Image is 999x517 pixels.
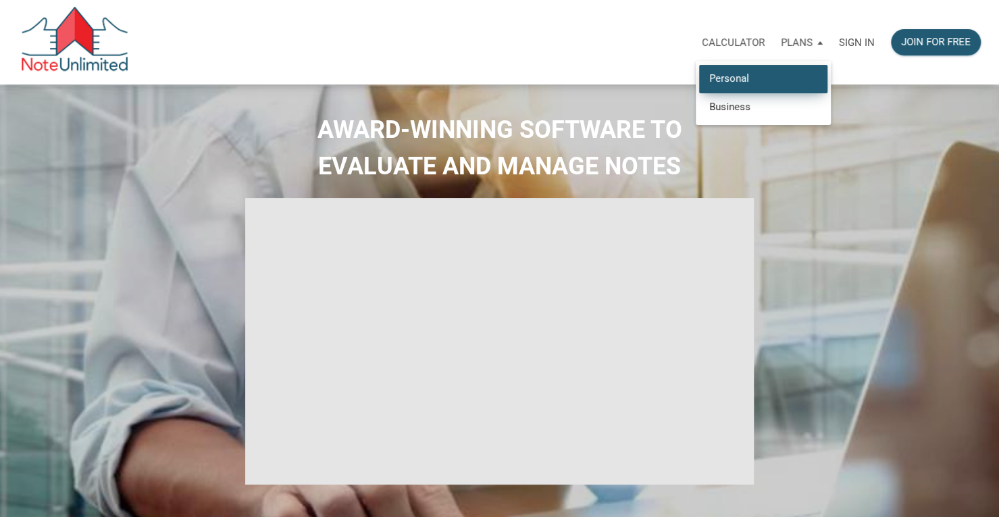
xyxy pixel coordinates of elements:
a: Join for free [883,21,989,64]
a: Personal [699,65,827,93]
a: Calculator [694,21,773,64]
p: Plans [781,36,813,49]
a: Plans PersonalBusiness [773,21,831,64]
button: Plans [773,22,831,63]
iframe: NoteUnlimited [245,198,754,485]
p: Sign in [839,36,875,49]
p: Calculator [702,36,765,49]
div: Join for free [901,34,971,50]
button: Join for free [891,29,981,55]
a: Business [699,93,827,120]
a: Sign in [831,21,883,64]
h2: AWARD-WINNING SOFTWARE TO EVALUATE AND MANAGE NOTES [10,112,989,184]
